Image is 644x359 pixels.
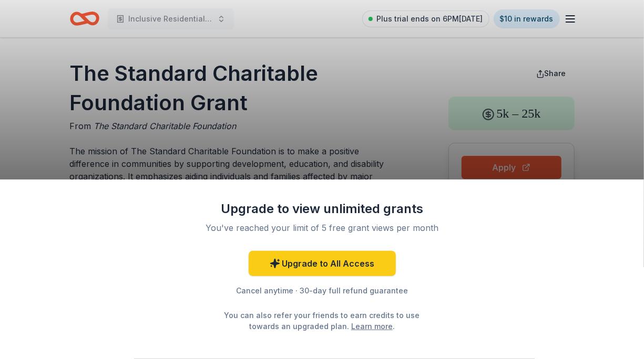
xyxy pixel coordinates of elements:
div: Cancel anytime · 30-day full refund guarantee [186,284,459,297]
div: Upgrade to view unlimited grants [186,200,459,217]
div: You've reached your limit of 5 free grant views per month [198,221,446,234]
a: Learn more [351,321,393,332]
div: You can also refer your friends to earn credits to use towards an upgraded plan. . [215,310,430,332]
a: Upgrade to All Access [249,251,396,276]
